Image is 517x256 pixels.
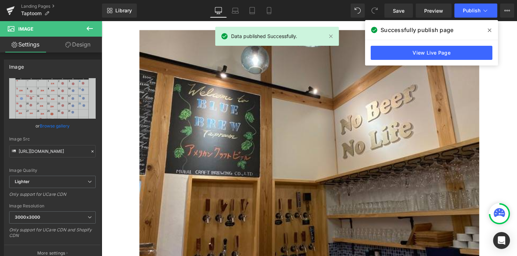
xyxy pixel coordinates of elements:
div: Image Resolution [9,204,96,208]
button: Redo [368,4,382,18]
span: Publish [463,8,480,13]
a: Design [52,37,103,52]
span: Successfully publish page [381,26,453,34]
a: Tablet [244,4,261,18]
span: Image [18,26,33,32]
span: Data published Successfully. [231,32,297,40]
button: More [500,4,514,18]
a: Preview [416,4,452,18]
div: Image Src [9,137,96,142]
div: Only support for UCare CDN and Shopify CDN [9,227,96,243]
a: View Live Page [371,46,492,60]
a: Landing Pages [21,4,102,9]
a: Laptop [227,4,244,18]
div: Image Quality [9,168,96,173]
button: Publish [454,4,497,18]
span: Taptoom [21,11,42,16]
div: Only support for UCare CDN [9,192,96,202]
span: Preview [424,7,443,14]
b: 3000x3000 [15,214,40,220]
div: or [9,122,96,130]
a: Browse gallery [40,120,70,132]
span: Save [393,7,404,14]
b: Lighter [15,179,30,184]
button: Undo [351,4,365,18]
a: Mobile [261,4,277,18]
input: Link [9,145,96,157]
div: Image [9,60,24,70]
a: New Library [102,4,137,18]
a: Desktop [210,4,227,18]
div: Open Intercom Messenger [493,232,510,249]
span: Library [115,7,132,14]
